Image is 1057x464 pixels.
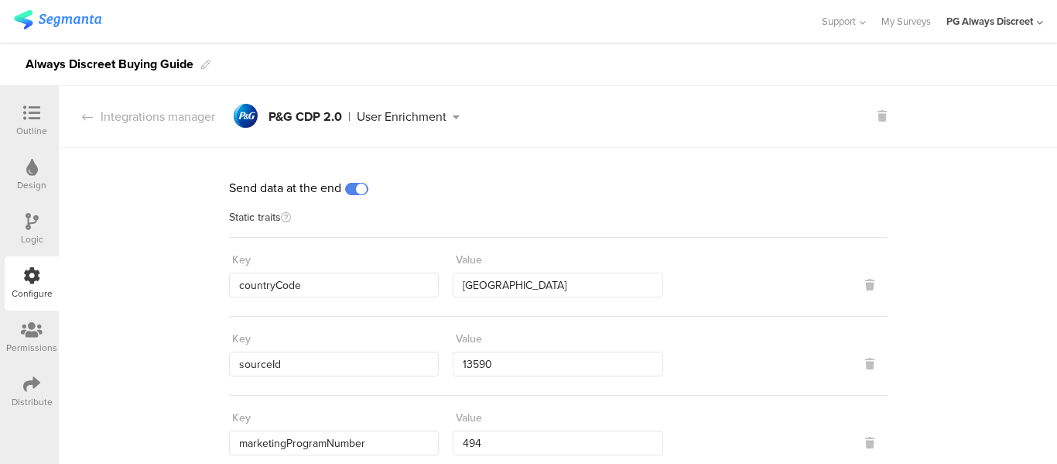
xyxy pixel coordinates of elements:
[14,10,101,29] img: segmanta logo
[453,273,662,297] input: Enter value...
[17,178,46,192] div: Design
[229,273,439,297] input: Enter key...
[229,179,887,197] div: Send data at the end
[456,331,482,347] div: Value
[348,111,351,123] div: |
[456,410,482,426] div: Value
[59,108,215,125] div: Integrations manager
[453,431,662,455] input: Enter value...
[6,341,57,355] div: Permissions
[229,212,887,238] div: Static traits
[16,124,47,138] div: Outline
[269,111,342,123] div: P&G CDP 2.0
[21,232,43,246] div: Logic
[232,410,251,426] div: Key
[12,395,53,409] div: Distribute
[12,287,53,301] div: Configure
[229,352,439,376] input: Enter key...
[822,14,856,29] span: Support
[453,352,662,376] input: Enter value...
[26,52,193,77] div: Always Discreet Buying Guide
[232,331,251,347] div: Key
[357,111,446,123] div: User Enrichment
[232,252,251,268] div: Key
[229,431,439,455] input: Enter key...
[456,252,482,268] div: Value
[946,14,1033,29] div: PG Always Discreet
